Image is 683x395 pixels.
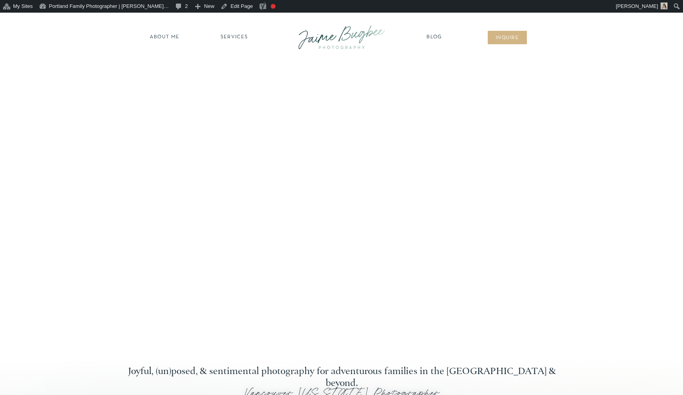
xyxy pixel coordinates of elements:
span: [PERSON_NAME] [616,3,658,9]
a: inqUIre [491,34,523,42]
a: about ME [147,34,182,41]
a: SERVICES [212,34,257,41]
a: Blog [425,34,444,41]
div: Focus keyphrase not set [271,4,275,9]
h2: Joyful, (un)posed, & sentimental photography for adventurous families in the [GEOGRAPHIC_DATA] & ... [121,366,563,378]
